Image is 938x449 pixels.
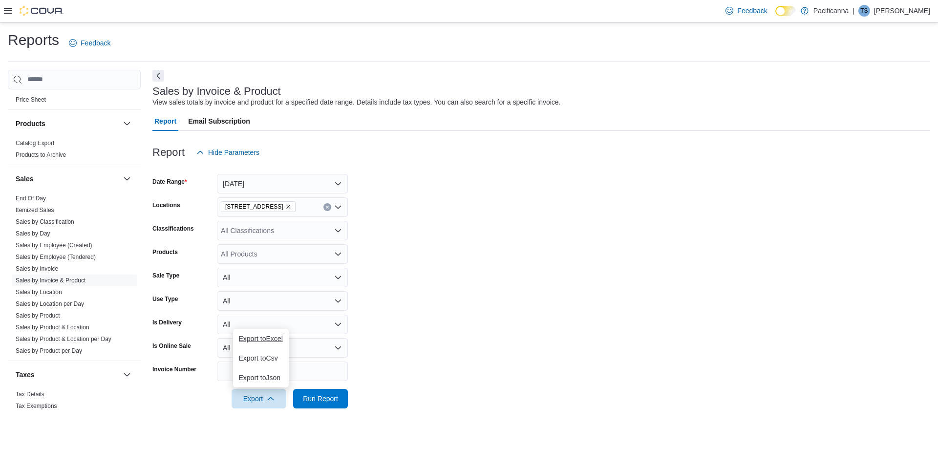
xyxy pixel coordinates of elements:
[722,1,771,21] a: Feedback
[121,118,133,129] button: Products
[16,335,111,343] span: Sales by Product & Location per Day
[16,289,62,296] a: Sales by Location
[16,300,84,307] a: Sales by Location per Day
[16,194,46,202] span: End Of Day
[233,368,289,387] button: Export toJson
[323,203,331,211] button: Clear input
[233,348,289,368] button: Export toCsv
[16,96,46,104] span: Price Sheet
[16,324,89,331] a: Sales by Product & Location
[737,6,767,16] span: Feedback
[16,391,44,398] a: Tax Details
[233,329,289,348] button: Export toExcel
[232,389,286,408] button: Export
[16,265,58,273] span: Sales by Invoice
[16,253,96,261] span: Sales by Employee (Tendered)
[8,137,141,165] div: Products
[303,394,338,404] span: Run Report
[152,70,164,82] button: Next
[16,207,54,214] a: Itemized Sales
[152,342,191,350] label: Is Online Sale
[217,291,348,311] button: All
[16,230,50,237] a: Sales by Day
[775,6,796,16] input: Dark Mode
[16,242,92,249] a: Sales by Employee (Created)
[188,111,250,131] span: Email Subscription
[217,174,348,193] button: [DATE]
[239,354,283,362] span: Export to Csv
[16,139,54,147] span: Catalog Export
[16,151,66,158] a: Products to Archive
[152,86,281,97] h3: Sales by Invoice & Product
[16,265,58,272] a: Sales by Invoice
[16,312,60,319] a: Sales by Product
[152,97,561,107] div: View sales totals by invoice and product for a specified date range. Details include tax types. Y...
[16,119,45,128] h3: Products
[813,5,849,17] p: Pacificanna
[16,347,82,354] a: Sales by Product per Day
[16,347,82,355] span: Sales by Product per Day
[121,369,133,381] button: Taxes
[152,201,180,209] label: Locations
[121,173,133,185] button: Sales
[16,370,35,380] h3: Taxes
[16,288,62,296] span: Sales by Location
[16,96,46,103] a: Price Sheet
[152,365,196,373] label: Invoice Number
[192,143,263,162] button: Hide Parameters
[16,174,119,184] button: Sales
[8,30,59,50] h1: Reports
[237,389,280,408] span: Export
[16,402,57,410] span: Tax Exemptions
[285,204,291,210] button: Remove 7035 Market St. - Unit #2 from selection in this group
[152,272,179,279] label: Sale Type
[16,403,57,409] a: Tax Exemptions
[16,218,74,225] a: Sales by Classification
[16,370,119,380] button: Taxes
[20,6,64,16] img: Cova
[16,336,111,342] a: Sales by Product & Location per Day
[16,323,89,331] span: Sales by Product & Location
[860,5,868,17] span: TS
[217,338,348,358] button: All
[16,218,74,226] span: Sales by Classification
[293,389,348,408] button: Run Report
[221,201,296,212] span: 7035 Market St. - Unit #2
[858,5,870,17] div: Tina Shuman
[16,140,54,147] a: Catalog Export
[16,312,60,320] span: Sales by Product
[152,178,187,186] label: Date Range
[217,268,348,287] button: All
[16,151,66,159] span: Products to Archive
[16,390,44,398] span: Tax Details
[239,335,283,342] span: Export to Excel
[853,5,854,17] p: |
[152,295,178,303] label: Use Type
[152,225,194,233] label: Classifications
[16,206,54,214] span: Itemized Sales
[152,147,185,158] h3: Report
[152,319,182,326] label: Is Delivery
[16,277,85,284] a: Sales by Invoice & Product
[239,374,283,382] span: Export to Json
[334,250,342,258] button: Open list of options
[65,33,114,53] a: Feedback
[16,300,84,308] span: Sales by Location per Day
[775,16,776,17] span: Dark Mode
[154,111,176,131] span: Report
[16,119,119,128] button: Products
[16,241,92,249] span: Sales by Employee (Created)
[334,227,342,235] button: Open list of options
[225,202,283,212] span: [STREET_ADDRESS]
[81,38,110,48] span: Feedback
[8,192,141,361] div: Sales
[208,148,259,157] span: Hide Parameters
[152,248,178,256] label: Products
[217,315,348,334] button: All
[16,174,34,184] h3: Sales
[8,388,141,416] div: Taxes
[16,195,46,202] a: End Of Day
[8,94,141,109] div: Pricing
